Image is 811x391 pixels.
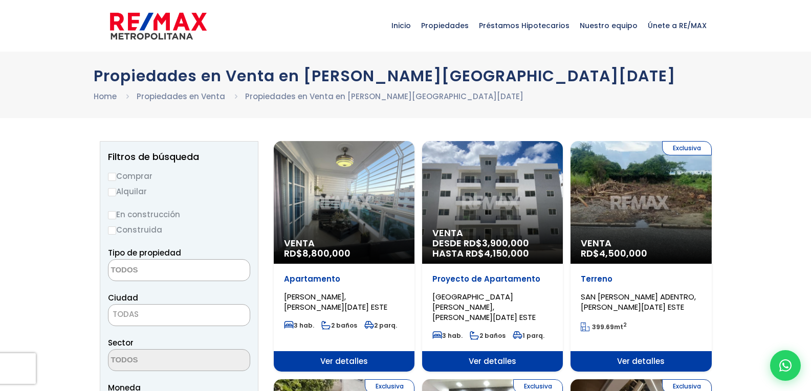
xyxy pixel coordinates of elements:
[422,141,563,372] a: Venta DESDE RD$3,900,000 HASTA RD$4,150,000 Proyecto de Apartamento [GEOGRAPHIC_DATA][PERSON_NAME...
[108,188,116,196] input: Alquilar
[113,309,139,319] span: TODAS
[581,238,701,248] span: Venta
[432,274,553,284] p: Proyecto de Apartamento
[108,223,250,236] label: Construida
[513,331,544,340] span: 1 parq.
[571,141,711,372] a: Exclusiva Venta RD$4,500,000 Terreno SAN [PERSON_NAME] ADENTRO, [PERSON_NAME][DATE] ESTE 399.69mt...
[94,91,117,102] a: Home
[432,331,463,340] span: 3 hab.
[484,247,529,260] span: 4,150,000
[364,321,397,330] span: 2 parq.
[108,247,181,258] span: Tipo de propiedad
[108,170,250,182] label: Comprar
[274,351,414,372] span: Ver detalles
[662,141,712,155] span: Exclusiva
[284,321,314,330] span: 3 hab.
[137,91,225,102] a: Propiedades en Venta
[108,226,116,235] input: Construida
[575,10,643,41] span: Nuestro equipo
[302,247,350,260] span: 8,800,000
[422,351,563,372] span: Ver detalles
[284,274,404,284] p: Apartamento
[108,307,250,321] span: TODAS
[108,260,208,282] textarea: Search
[592,323,614,331] span: 399.69
[432,291,536,323] span: [GEOGRAPHIC_DATA][PERSON_NAME], [PERSON_NAME][DATE] ESTE
[386,10,416,41] span: Inicio
[581,247,647,260] span: RD$
[274,141,414,372] a: Venta RD$8,800,000 Apartamento [PERSON_NAME], [PERSON_NAME][DATE] ESTE 3 hab. 2 baños 2 parq. Ver...
[581,291,696,312] span: SAN [PERSON_NAME] ADENTRO, [PERSON_NAME][DATE] ESTE
[321,321,357,330] span: 2 baños
[284,247,350,260] span: RD$
[108,337,134,348] span: Sector
[581,323,627,331] span: mt
[482,237,529,249] span: 3,900,000
[108,152,250,162] h2: Filtros de búsqueda
[432,228,553,238] span: Venta
[474,10,575,41] span: Préstamos Hipotecarios
[108,304,250,326] span: TODAS
[643,10,712,41] span: Únete a RE/MAX
[108,185,250,198] label: Alquilar
[581,274,701,284] p: Terreno
[470,331,506,340] span: 2 baños
[623,321,627,329] sup: 2
[284,291,387,312] span: [PERSON_NAME], [PERSON_NAME][DATE] ESTE
[432,248,553,259] span: HASTA RD$
[108,350,208,372] textarea: Search
[110,11,207,41] img: remax-metropolitana-logo
[571,351,711,372] span: Ver detalles
[245,90,523,103] li: Propiedades en Venta en [PERSON_NAME][GEOGRAPHIC_DATA][DATE]
[94,67,718,85] h1: Propiedades en Venta en [PERSON_NAME][GEOGRAPHIC_DATA][DATE]
[108,292,138,303] span: Ciudad
[284,238,404,248] span: Venta
[416,10,474,41] span: Propiedades
[108,208,250,221] label: En construcción
[108,211,116,219] input: En construcción
[432,238,553,259] span: DESDE RD$
[108,173,116,181] input: Comprar
[599,247,647,260] span: 4,500,000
